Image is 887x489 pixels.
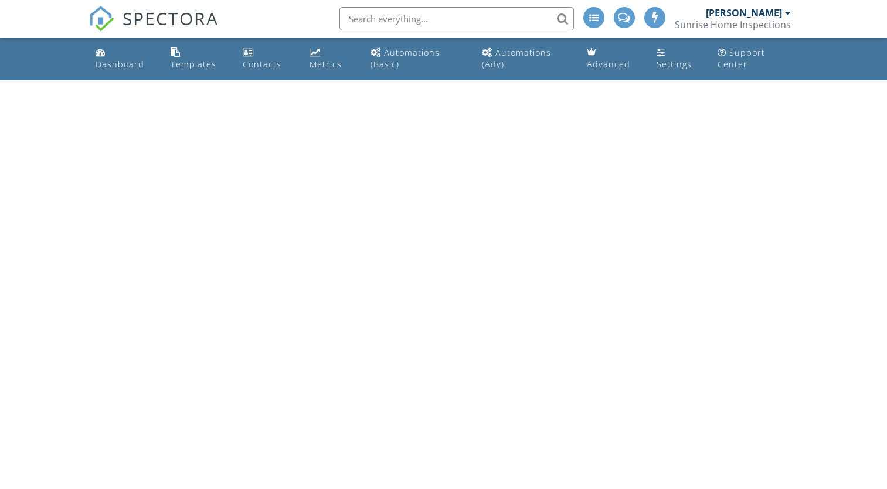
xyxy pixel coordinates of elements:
[366,42,468,76] a: Automations (Basic)
[310,59,342,70] div: Metrics
[371,47,440,70] div: Automations (Basic)
[675,19,791,30] div: Sunrise Home Inspections
[89,16,219,40] a: SPECTORA
[96,59,144,70] div: Dashboard
[123,6,219,30] span: SPECTORA
[91,42,157,76] a: Dashboard
[587,59,630,70] div: Advanced
[305,42,356,76] a: Metrics
[238,42,295,76] a: Contacts
[582,42,643,76] a: Advanced
[243,59,281,70] div: Contacts
[171,59,216,70] div: Templates
[718,47,765,70] div: Support Center
[713,42,796,76] a: Support Center
[166,42,229,76] a: Templates
[477,42,573,76] a: Automations (Advanced)
[657,59,692,70] div: Settings
[652,42,704,76] a: Settings
[339,7,574,30] input: Search everything...
[89,6,114,32] img: The Best Home Inspection Software - Spectora
[706,7,782,19] div: [PERSON_NAME]
[482,47,551,70] div: Automations (Adv)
